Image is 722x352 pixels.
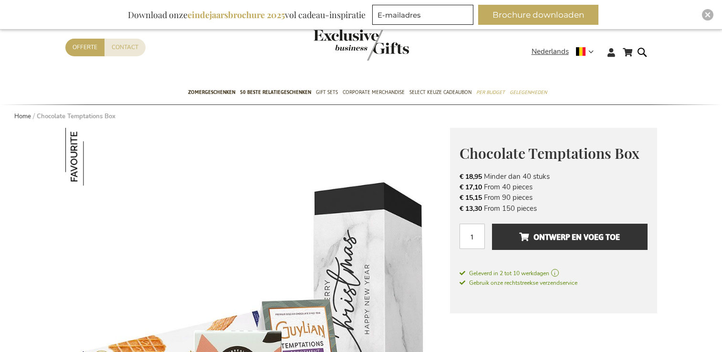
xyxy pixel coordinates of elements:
a: Contact [105,39,146,56]
button: Brochure downloaden [478,5,598,25]
b: eindejaarsbrochure 2025 [188,9,285,21]
a: Offerte [65,39,105,56]
span: € 15,15 [460,193,482,202]
li: Minder dan 40 stuks [460,171,648,182]
img: Exclusive Business gifts logo [314,29,409,61]
a: Home [14,112,31,121]
li: From 90 pieces [460,192,648,203]
span: Corporate Merchandise [343,87,405,97]
span: Ontwerp en voeg toe [519,229,620,245]
input: E-mailadres [372,5,473,25]
span: Gift Sets [316,87,338,97]
span: Chocolate Temptations Box [460,144,639,163]
span: € 17,10 [460,183,482,192]
img: Chocolate Temptations Box [65,128,123,186]
a: Gebruik onze rechtstreekse verzendservice [460,278,577,287]
span: Nederlands [532,46,569,57]
input: Aantal [460,224,485,249]
span: € 13,30 [460,204,482,213]
div: Nederlands [532,46,600,57]
button: Ontwerp en voeg toe [492,224,647,250]
div: Close [702,9,713,21]
span: Gebruik onze rechtstreekse verzendservice [460,279,577,287]
span: Gelegenheden [510,87,547,97]
img: Close [705,12,711,18]
li: From 40 pieces [460,182,648,192]
a: Geleverd in 2 tot 10 werkdagen [460,269,648,278]
span: Per Budget [476,87,505,97]
span: Zomergeschenken [188,87,235,97]
span: € 18,95 [460,172,482,181]
a: store logo [314,29,361,61]
div: Download onze vol cadeau-inspiratie [124,5,370,25]
span: Select Keuze Cadeaubon [409,87,471,97]
form: marketing offers and promotions [372,5,476,28]
span: 50 beste relatiegeschenken [240,87,311,97]
strong: Chocolate Temptations Box [37,112,115,121]
li: From 150 pieces [460,203,648,214]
